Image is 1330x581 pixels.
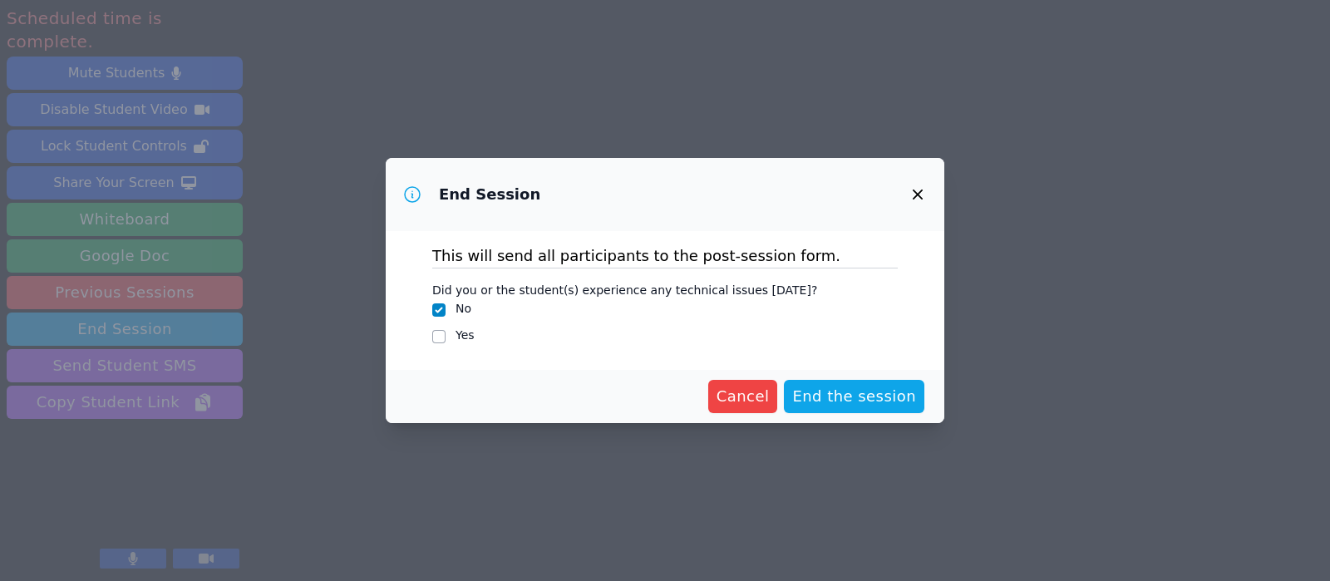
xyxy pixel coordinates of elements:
[456,302,471,315] label: No
[784,380,924,413] button: End the session
[708,380,778,413] button: Cancel
[456,328,475,342] label: Yes
[439,185,540,204] h3: End Session
[432,275,817,300] legend: Did you or the student(s) experience any technical issues [DATE]?
[432,244,898,268] p: This will send all participants to the post-session form.
[717,385,770,408] span: Cancel
[792,385,916,408] span: End the session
